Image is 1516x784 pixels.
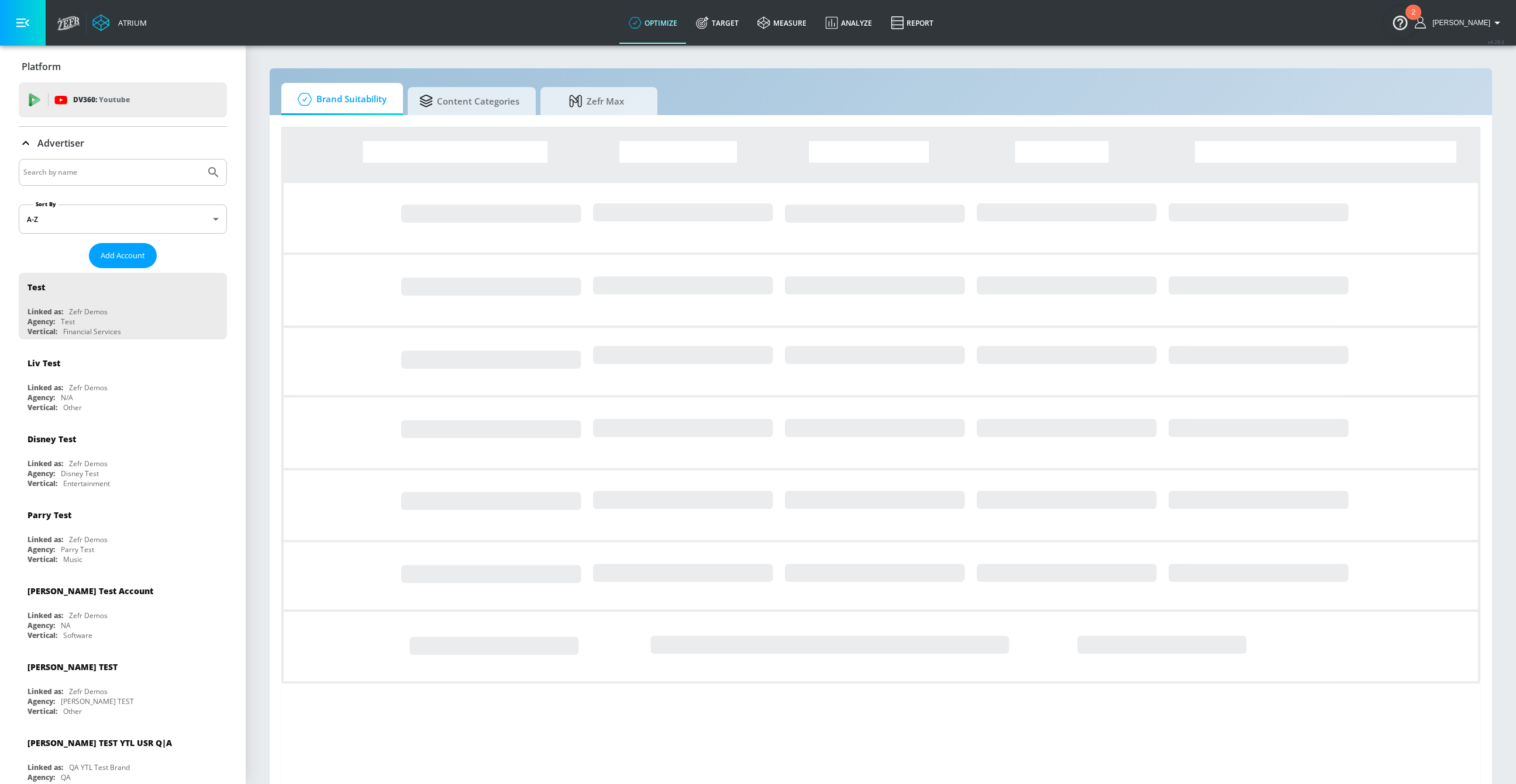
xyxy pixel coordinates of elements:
[27,554,57,564] div: Vertical:
[687,2,748,44] a: Target
[61,772,71,782] div: QA
[19,425,227,491] div: Disney TestLinked as:Zefr DemosAgency:Disney TestVertical:Entertainment
[27,433,76,445] div: Disney Test
[19,273,227,339] div: TestLinked as:Zefr DemosAgency:TestVertical:Financial Services
[19,127,227,159] div: Advertiser
[69,459,108,469] div: Zefr Demos
[27,358,60,369] div: Liv Test
[19,653,227,719] div: [PERSON_NAME] TESTLinked as:Zefr DemosAgency:[PERSON_NAME] TESTVertical:Other
[69,610,108,620] div: Zefr Demos
[293,85,387,113] span: Brand Suitability
[69,383,108,393] div: Zefr Demos
[27,383,63,393] div: Linked as:
[1411,12,1415,27] div: 2
[27,772,55,782] div: Agency:
[61,696,134,706] div: [PERSON_NAME] TEST
[63,630,92,640] div: Software
[63,327,121,337] div: Financial Services
[27,585,153,596] div: [PERSON_NAME] Test Account
[19,501,227,567] div: Parry TestLinked as:Zefr DemosAgency:Parry TestVertical:Music
[27,393,55,403] div: Agency:
[27,282,45,293] div: Test
[19,577,227,643] div: [PERSON_NAME] Test AccountLinked as:Zefr DemosAgency:NAVertical:Software
[27,686,63,696] div: Linked as:
[419,87,519,115] span: Content Categories
[27,610,63,620] div: Linked as:
[881,2,943,44] a: Report
[61,469,99,478] div: Disney Test
[92,14,147,32] a: Atrium
[37,137,84,150] p: Advertiser
[27,706,57,716] div: Vertical:
[23,165,201,180] input: Search by name
[748,2,816,44] a: measure
[19,349,227,415] div: Liv TestLinked as:Zefr DemosAgency:N/AVertical:Other
[27,478,57,488] div: Vertical:
[61,317,75,327] div: Test
[73,93,130,106] p: DV360:
[69,762,130,772] div: QA YTL Test Brand
[1428,19,1490,27] span: login as: shannon.belforti@zefr.com
[19,82,227,117] div: DV360: Youtube
[27,762,63,772] div: Linked as:
[69,307,108,317] div: Zefr Demos
[27,661,118,672] div: [PERSON_NAME] TEST
[27,696,55,706] div: Agency:
[27,630,57,640] div: Vertical:
[619,2,687,44] a: optimize
[1384,6,1417,39] button: Open Resource Center, 2 new notifications
[27,509,71,521] div: Parry Test
[99,93,130,106] p: Youtube
[19,204,227,234] div: A-Z
[27,535,63,544] div: Linked as:
[63,554,82,564] div: Music
[61,393,73,403] div: N/A
[1415,16,1504,30] button: [PERSON_NAME]
[101,249,145,262] span: Add Account
[27,737,172,748] div: [PERSON_NAME] TEST YTL USR Q|A
[63,706,82,716] div: Other
[27,307,63,317] div: Linked as:
[61,620,71,630] div: NA
[113,18,147,28] div: Atrium
[27,544,55,554] div: Agency:
[27,403,57,412] div: Vertical:
[33,200,58,208] label: Sort By
[69,535,108,544] div: Zefr Demos
[63,403,82,412] div: Other
[69,686,108,696] div: Zefr Demos
[22,60,61,73] p: Platform
[19,50,227,83] div: Platform
[27,620,55,630] div: Agency:
[61,544,94,554] div: Parry Test
[816,2,881,44] a: Analyze
[552,87,641,115] span: Zefr Max
[27,327,57,337] div: Vertical:
[27,317,55,327] div: Agency:
[27,459,63,469] div: Linked as:
[63,478,110,488] div: Entertainment
[89,243,157,268] button: Add Account
[27,469,55,478] div: Agency:
[1488,39,1504,45] span: v 4.28.0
